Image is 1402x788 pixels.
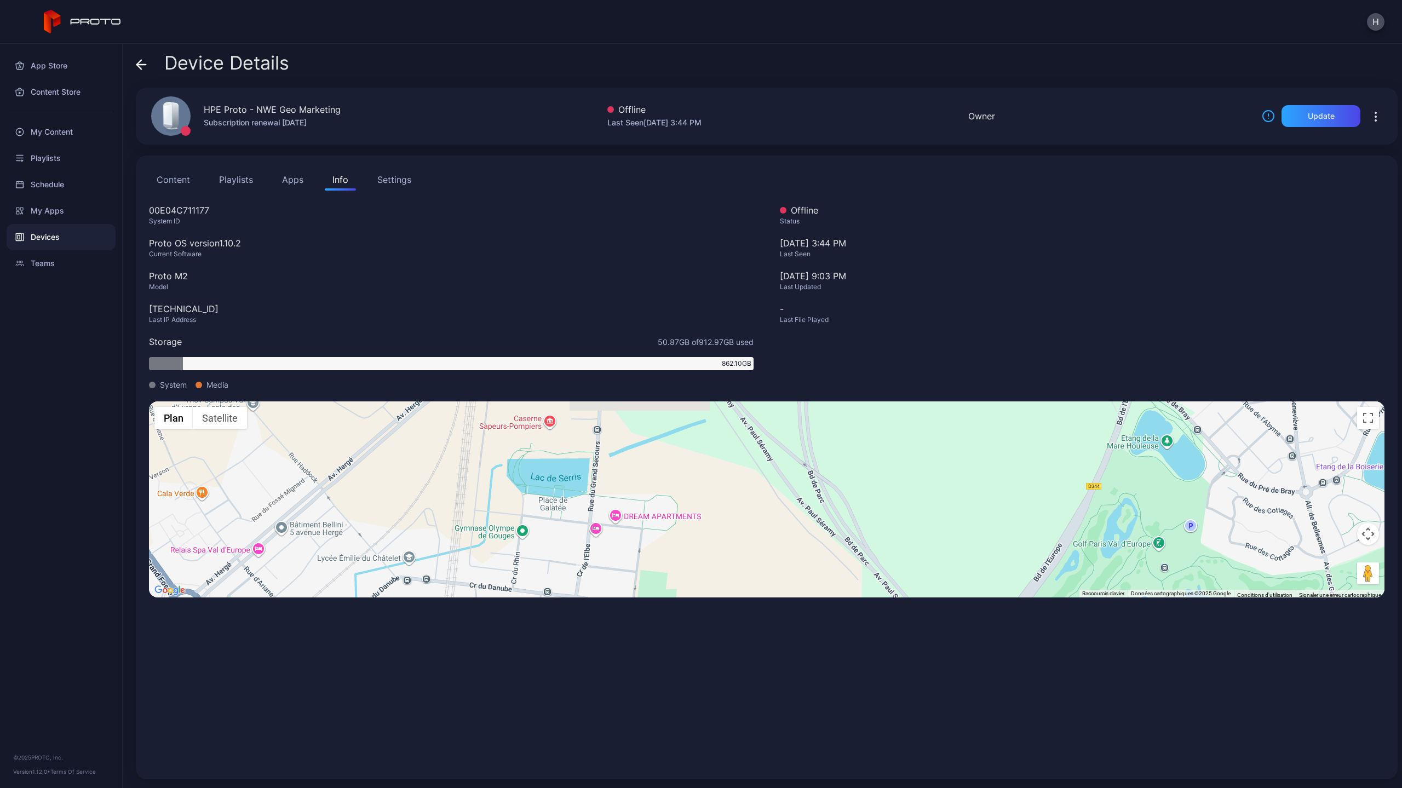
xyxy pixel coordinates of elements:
[377,173,411,186] div: Settings
[164,53,289,73] span: Device Details
[149,237,754,250] div: Proto OS version 1.10.2
[7,171,116,198] a: Schedule
[149,302,754,315] div: [TECHNICAL_ID]
[722,359,751,369] span: 862.10 GB
[7,145,116,171] a: Playlists
[1131,590,1231,596] span: Données cartographiques ©2025 Google
[370,169,419,191] button: Settings
[325,169,356,191] button: Info
[332,173,348,186] div: Info
[1357,562,1379,584] button: Faites glisser Pegman sur la carte pour ouvrir Street View
[149,335,182,348] div: Storage
[780,250,1384,258] div: Last Seen
[152,583,188,597] img: Google
[658,336,754,348] span: 50.87 GB of 912.97 GB used
[1237,592,1292,598] a: Conditions d'utilisation (s'ouvre dans un nouvel onglet)
[152,583,188,597] a: Ouvrir cette zone dans Google Maps (dans une nouvelle fenêtre)
[968,110,995,123] div: Owner
[1282,105,1360,127] button: Update
[607,103,702,116] div: Offline
[1357,407,1379,429] button: Passer en plein écran
[154,407,193,429] button: Afficher un plan de ville
[1357,523,1379,545] button: Commandes de la caméra de la carte
[13,753,109,762] div: © 2025 PROTO, Inc.
[274,169,311,191] button: Apps
[780,283,1384,291] div: Last Updated
[1299,592,1381,598] a: Signaler une erreur cartographique
[149,217,754,226] div: System ID
[1308,112,1335,120] div: Update
[7,53,116,79] a: App Store
[780,204,1384,217] div: Offline
[193,407,247,429] button: Afficher les images satellite
[13,768,50,775] span: Version 1.12.0 •
[149,169,198,191] button: Content
[7,250,116,277] a: Teams
[204,103,341,116] div: HPE Proto - NWE Geo Marketing
[7,198,116,224] a: My Apps
[7,79,116,105] a: Content Store
[7,119,116,145] a: My Content
[780,237,1384,269] div: [DATE] 3:44 PM
[149,315,754,324] div: Last IP Address
[607,116,702,129] div: Last Seen [DATE] 3:44 PM
[7,224,116,250] a: Devices
[780,217,1384,226] div: Status
[211,169,261,191] button: Playlists
[1367,13,1384,31] button: H
[204,116,341,129] div: Subscription renewal [DATE]
[149,250,754,258] div: Current Software
[780,302,1384,315] div: -
[149,204,754,217] div: 00E04C711177
[780,269,1384,283] div: [DATE] 9:03 PM
[1082,590,1124,597] button: Raccourcis clavier
[50,768,96,775] a: Terms Of Service
[206,379,228,390] span: Media
[780,315,1384,324] div: Last File Played
[149,269,754,283] div: Proto M2
[160,379,187,390] span: System
[149,283,754,291] div: Model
